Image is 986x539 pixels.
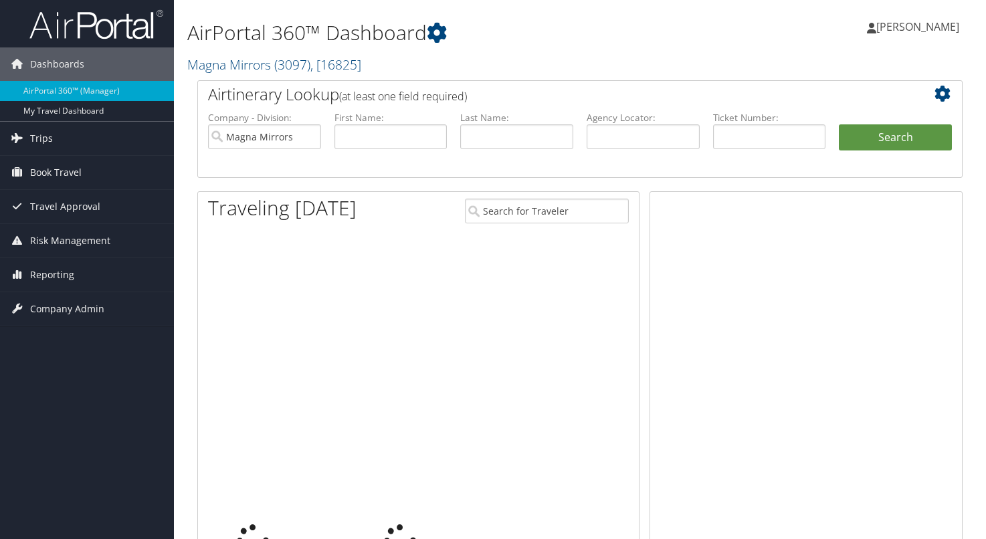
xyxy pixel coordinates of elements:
[187,56,361,74] a: Magna Mirrors
[839,124,952,151] button: Search
[867,7,973,47] a: [PERSON_NAME]
[208,83,888,106] h2: Airtinerary Lookup
[187,19,711,47] h1: AirPortal 360™ Dashboard
[713,111,826,124] label: Ticket Number:
[208,194,357,222] h1: Traveling [DATE]
[30,47,84,81] span: Dashboards
[30,122,53,155] span: Trips
[334,111,448,124] label: First Name:
[587,111,700,124] label: Agency Locator:
[465,199,629,223] input: Search for Traveler
[310,56,361,74] span: , [ 16825 ]
[339,89,467,104] span: (at least one field required)
[30,258,74,292] span: Reporting
[29,9,163,40] img: airportal-logo.png
[30,224,110,257] span: Risk Management
[30,292,104,326] span: Company Admin
[30,190,100,223] span: Travel Approval
[274,56,310,74] span: ( 3097 )
[208,111,321,124] label: Company - Division:
[30,156,82,189] span: Book Travel
[460,111,573,124] label: Last Name:
[876,19,959,34] span: [PERSON_NAME]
